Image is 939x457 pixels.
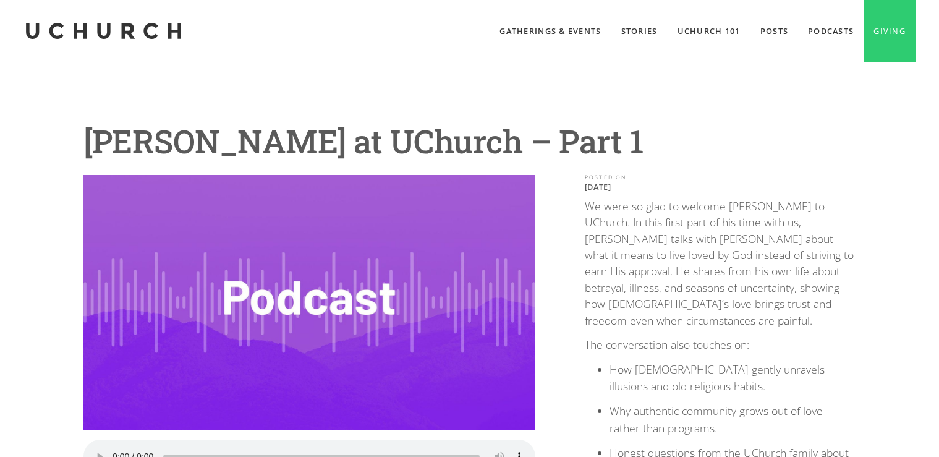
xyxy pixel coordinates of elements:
p: We were so glad to welcome [PERSON_NAME] to UChurch. In this first part of his time with us, [PER... [585,198,856,328]
p: The conversation also touches on: [585,336,856,352]
img: Wayne Jacobsen at UChurch – Part 1 [83,175,535,429]
li: How [DEMOGRAPHIC_DATA] gently unravels illusions and old religious habits. [610,361,856,395]
div: POSTED ON [585,175,856,181]
li: Why authentic community grows out of love rather than programs. [610,403,856,437]
h1: [PERSON_NAME] at UChurch – Part 1 [83,124,856,159]
p: [DATE] [585,182,856,192]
